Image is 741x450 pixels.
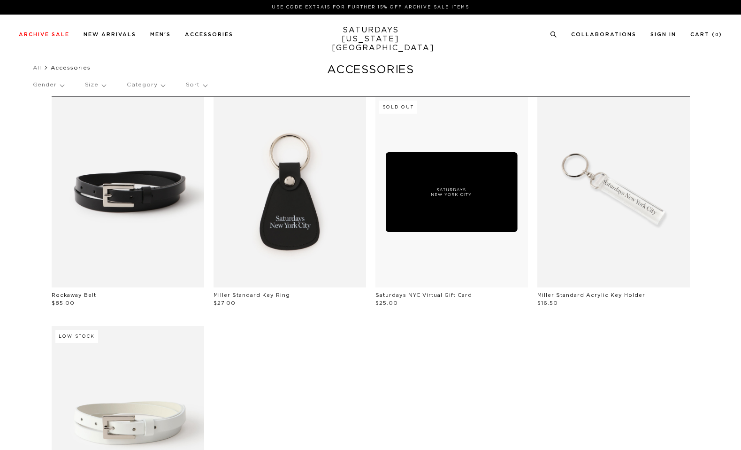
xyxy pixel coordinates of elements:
[375,293,472,298] a: Saturdays NYC Virtual Gift Card
[51,65,91,70] span: Accessories
[84,32,136,37] a: New Arrivals
[52,301,75,306] span: $85.00
[52,293,96,298] a: Rockaway Belt
[23,4,718,11] p: Use Code EXTRA15 for Further 15% Off Archive Sale Items
[33,74,64,96] p: Gender
[214,301,236,306] span: $27.00
[537,301,558,306] span: $16.50
[85,74,106,96] p: Size
[715,33,719,37] small: 0
[214,293,290,298] a: Miller Standard Key Ring
[127,74,165,96] p: Category
[19,32,69,37] a: Archive Sale
[150,32,171,37] a: Men's
[379,101,417,114] div: Sold Out
[186,74,207,96] p: Sort
[185,32,233,37] a: Accessories
[537,293,645,298] a: Miller Standard Acrylic Key Holder
[690,32,722,37] a: Cart (0)
[375,301,398,306] span: $25.00
[55,330,98,343] div: Low Stock
[33,65,41,70] a: All
[650,32,676,37] a: Sign In
[571,32,636,37] a: Collaborations
[332,26,409,53] a: SATURDAYS[US_STATE][GEOGRAPHIC_DATA]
